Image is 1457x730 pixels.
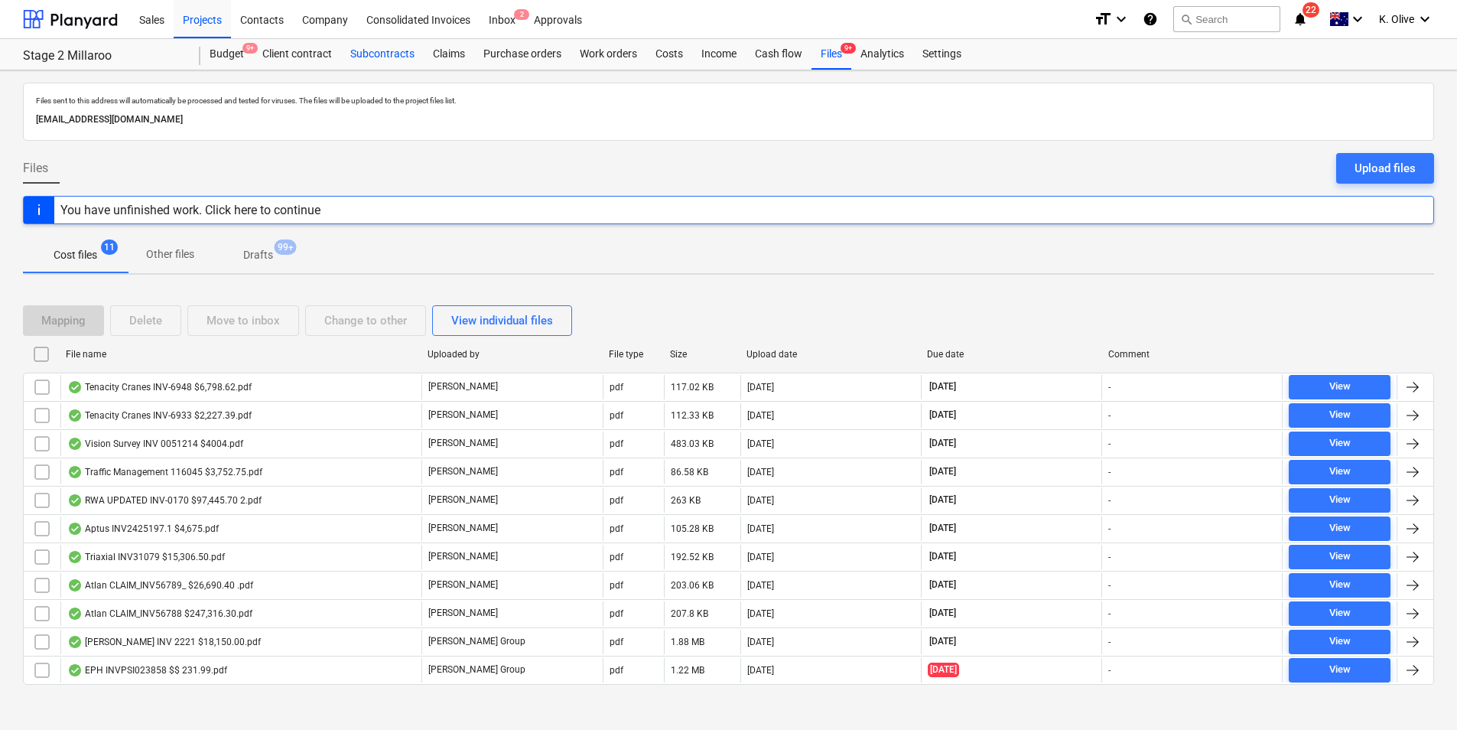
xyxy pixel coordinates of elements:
[428,607,498,620] p: [PERSON_NAME]
[67,664,83,676] div: OCR finished
[341,39,424,70] div: Subcontracts
[1289,460,1390,484] button: View
[1289,658,1390,683] button: View
[1348,10,1367,28] i: keyboard_arrow_down
[811,39,851,70] a: Files9+
[200,39,253,70] a: Budget9+
[1108,349,1277,360] div: Comment
[1379,13,1414,25] span: K. Olive
[1289,432,1390,456] button: View
[67,466,262,478] div: Traffic Management 116045 $3,752.75.pdf
[928,607,958,620] span: [DATE]
[928,522,958,535] span: [DATE]
[610,410,623,421] div: pdf
[1108,438,1111,449] div: -
[671,495,701,506] div: 263 KB
[200,39,253,70] div: Budget
[610,438,623,449] div: pdf
[928,663,959,677] span: [DATE]
[1329,491,1351,509] div: View
[671,580,714,591] div: 203.06 KB
[928,550,958,563] span: [DATE]
[1329,576,1351,594] div: View
[67,636,83,648] div: OCR finished
[253,39,341,70] a: Client contract
[1289,601,1390,626] button: View
[610,382,623,393] div: pdf
[60,203,320,217] div: You have unfinished work. Click here to continue
[1293,10,1308,28] i: notifications
[67,608,83,620] div: OCR finished
[1112,10,1130,28] i: keyboard_arrow_down
[671,608,708,619] div: 207.8 KB
[428,663,525,676] p: [PERSON_NAME] Group
[67,381,83,393] div: OCR finished
[747,580,774,591] div: [DATE]
[928,437,958,450] span: [DATE]
[1289,630,1390,654] button: View
[610,495,623,506] div: pdf
[747,665,774,676] div: [DATE]
[428,465,498,478] p: [PERSON_NAME]
[1108,495,1111,506] div: -
[1108,382,1111,393] div: -
[747,410,774,421] div: [DATE]
[428,409,498,422] p: [PERSON_NAME]
[610,665,623,676] div: pdf
[1329,378,1351,396] div: View
[514,9,529,20] span: 2
[1108,608,1111,619] div: -
[243,247,273,263] p: Drafts
[67,438,243,450] div: Vision Survey INV 0051214 $4004.pdf
[1108,552,1111,562] div: -
[928,635,958,648] span: [DATE]
[1289,403,1390,428] button: View
[146,246,194,262] p: Other files
[671,637,704,647] div: 1.88 MB
[1329,605,1351,622] div: View
[67,438,83,450] div: OCR finished
[671,552,714,562] div: 192.52 KB
[1329,520,1351,537] div: View
[646,39,692,70] a: Costs
[692,39,746,70] a: Income
[671,382,714,393] div: 117.02 KB
[571,39,646,70] a: Work orders
[1289,488,1390,513] button: View
[67,523,83,535] div: OCR finished
[36,112,1421,128] p: [EMAIL_ADDRESS][DOMAIN_NAME]
[747,637,774,647] div: [DATE]
[67,579,253,591] div: Atlan CLAIM_INV56789_ $26,690.40 .pdf
[428,494,498,507] p: [PERSON_NAME]
[67,523,219,535] div: Aptus INV2425197.1 $4,675.pdf
[610,467,623,477] div: pdf
[67,664,227,676] div: EPH INVPSI023858 $$ 231.99.pdf
[67,409,83,422] div: OCR finished
[1108,467,1111,477] div: -
[1143,10,1158,28] i: Knowledge base
[746,39,811,70] a: Cash flow
[1416,10,1434,28] i: keyboard_arrow_down
[432,305,572,336] button: View individual files
[67,494,83,507] div: OCR finished
[928,380,958,393] span: [DATE]
[1303,2,1319,18] span: 22
[23,159,48,178] span: Files
[1289,545,1390,569] button: View
[747,467,774,477] div: [DATE]
[428,349,597,360] div: Uploaded by
[1289,573,1390,598] button: View
[474,39,571,70] a: Purchase orders
[67,494,262,507] div: RWA UPDATED INV-0170 $97,445.70 2.pdf
[67,551,83,563] div: OCR finished
[913,39,971,70] a: Settings
[275,240,297,255] span: 99+
[428,437,498,450] p: [PERSON_NAME]
[36,96,1421,106] p: Files sent to this address will automatically be processed and tested for viruses. The files will...
[1355,158,1416,178] div: Upload files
